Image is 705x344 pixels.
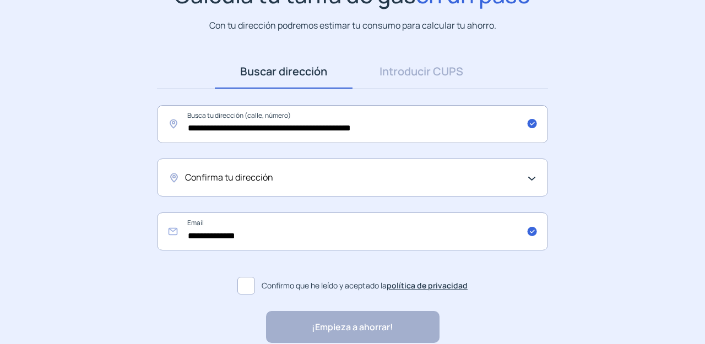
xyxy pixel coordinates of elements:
[209,19,496,32] p: Con tu dirección podremos estimar tu consumo para calcular tu ahorro.
[387,280,468,291] a: política de privacidad
[185,171,273,185] span: Confirma tu dirección
[215,54,352,89] a: Buscar dirección
[352,54,490,89] a: Introducir CUPS
[262,280,468,292] span: Confirmo que he leído y aceptado la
